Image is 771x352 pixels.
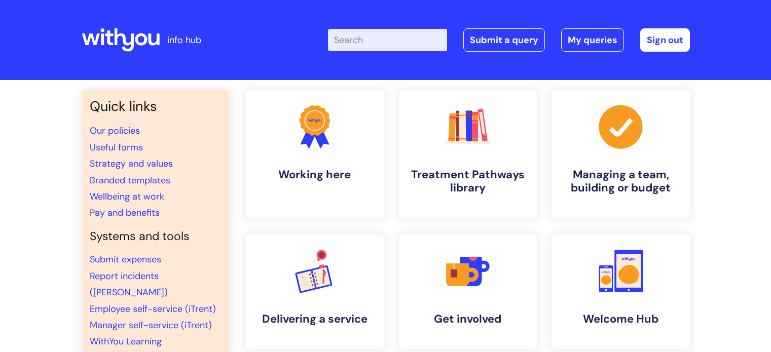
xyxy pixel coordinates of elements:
h4: Managing a team, building or budget [560,168,682,195]
div: | - [328,28,690,52]
h4: Delivering a service [254,312,376,326]
h4: Working here [254,168,376,181]
a: Submit expenses [90,253,161,265]
h4: Systems and tools [90,229,222,244]
a: My queries [561,28,624,52]
a: Our policies [90,125,140,137]
a: Treatment Pathways library [399,90,537,218]
a: Report incidents ([PERSON_NAME]) [90,270,168,298]
a: Managing a team, building or budget [552,90,690,218]
a: Delivering a service [246,234,384,349]
a: Get involved [399,234,537,349]
a: Manager self-service (iTrent) [90,319,212,331]
input: Search [328,29,447,51]
a: Working here [246,90,384,218]
p: info hub [167,32,201,48]
a: WithYou Learning [90,335,162,347]
h4: Welcome Hub [560,312,682,326]
a: Welcome Hub [552,234,690,349]
a: Useful forms [90,141,143,153]
h3: Quick links [90,98,222,114]
a: Submit a query [463,28,545,52]
a: Wellbeing at work [90,190,164,203]
h4: Get involved [407,312,529,326]
a: Sign out [640,28,690,52]
a: Employee self-service (iTrent) [90,303,216,315]
a: Pay and benefits [90,207,160,219]
a: Branded templates [90,174,170,186]
h4: Treatment Pathways library [407,168,529,195]
a: Strategy and values [90,158,173,170]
